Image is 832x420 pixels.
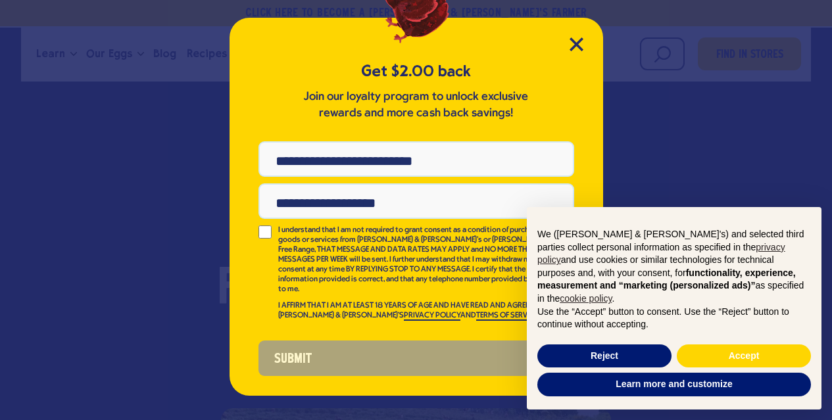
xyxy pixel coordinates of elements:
[537,373,811,396] button: Learn more and customize
[516,197,832,420] div: Notice
[537,344,672,368] button: Reject
[537,306,811,331] p: Use the “Accept” button to consent. Use the “Reject” button to continue without accepting.
[476,312,539,321] a: TERMS OF SERVICE.
[537,228,811,306] p: We ([PERSON_NAME] & [PERSON_NAME]'s) and selected third parties collect personal information as s...
[278,301,556,321] p: I AFFIRM THAT I AM AT LEAST 18 YEARS OF AGE AND HAVE READ AND AGREE TO [PERSON_NAME] & [PERSON_NA...
[301,89,531,122] p: Join our loyalty program to unlock exclusive rewards and more cash back savings!
[570,37,583,51] button: Close Modal
[258,60,574,82] h5: Get $2.00 back
[560,293,612,304] a: cookie policy
[278,225,556,294] p: I understand that I am not required to grant consent as a condition of purchasing goods or servic...
[404,312,460,321] a: PRIVACY POLICY
[258,225,272,239] input: I understand that I am not required to grant consent as a condition of purchasing goods or servic...
[677,344,811,368] button: Accept
[258,340,574,376] button: Submit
